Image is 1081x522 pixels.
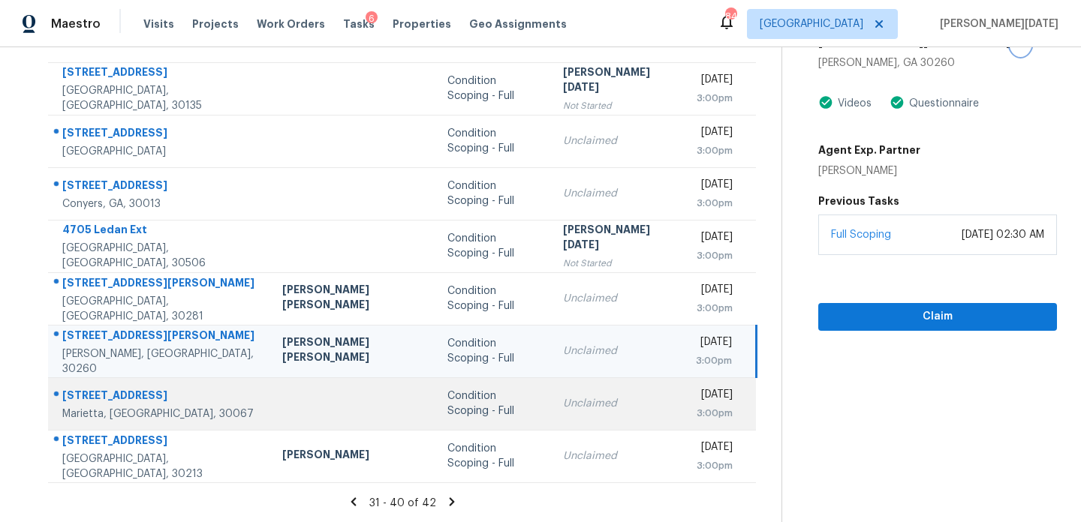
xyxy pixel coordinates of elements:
div: Unclaimed [563,291,672,306]
button: Claim [818,303,1057,331]
span: [PERSON_NAME][DATE] [934,16,1058,31]
span: [GEOGRAPHIC_DATA] [760,16,863,31]
h5: Previous Tasks [818,193,1057,208]
div: [STREET_ADDRESS] [62,125,258,144]
div: Condition Scoping - Full [447,441,539,471]
img: Artifact Present Icon [818,94,833,110]
div: 3:00pm [696,406,733,421]
div: [PERSON_NAME], GA 30260 [818,55,1057,70]
span: 31 - 40 of 42 [369,498,436,508]
div: Condition Scoping - Full [447,283,539,313]
h5: Agent Exp. Partner [818,142,920,157]
div: [PERSON_NAME] [282,447,423,466]
div: Condition Scoping - Full [447,178,539,208]
div: [STREET_ADDRESS] [62,433,258,451]
div: Not Started [563,98,672,113]
div: [DATE] [696,282,733,301]
div: [GEOGRAPHIC_DATA] [62,144,258,159]
div: Conyers, GA, 30013 [62,196,258,211]
div: [STREET_ADDRESS] [62,178,258,196]
div: [PERSON_NAME] [PERSON_NAME] [282,334,423,368]
div: [DATE] 02:30 AM [962,227,1044,242]
span: Work Orders [257,16,325,31]
div: [DATE] [696,177,733,196]
div: [DATE] [696,229,733,248]
div: 84 [725,9,736,24]
div: Unclaimed [563,186,672,201]
div: Condition Scoping - Full [447,336,539,366]
div: [DATE] [696,334,732,353]
div: Unclaimed [563,343,672,358]
div: Unclaimed [563,133,672,148]
div: [STREET_ADDRESS][PERSON_NAME] [62,275,258,294]
div: [PERSON_NAME][DATE] [563,222,672,256]
a: Full Scoping [831,229,891,240]
div: Condition Scoping - Full [447,388,539,418]
div: 6 [366,11,378,26]
div: 3:00pm [696,196,733,211]
div: [PERSON_NAME], [GEOGRAPHIC_DATA], 30260 [62,346,258,376]
div: 3:00pm [696,458,733,473]
div: [DATE] [696,439,733,458]
div: 3:00pm [696,301,733,316]
img: Artifact Present Icon [890,94,905,110]
div: [STREET_ADDRESS] [62,388,258,406]
div: 3:00pm [696,353,732,368]
div: Condition Scoping - Full [447,73,539,103]
div: [GEOGRAPHIC_DATA], [GEOGRAPHIC_DATA], 30135 [62,83,258,113]
div: 3:00pm [696,143,733,158]
div: Not Started [563,256,672,271]
div: Unclaimed [563,448,672,463]
div: [PERSON_NAME] [PERSON_NAME] [282,282,423,316]
span: Claim [830,307,1045,326]
span: Properties [393,16,451,31]
span: Visits [143,16,174,31]
span: Geo Assignments [469,16,567,31]
span: Projects [192,16,239,31]
div: [STREET_ADDRESS][PERSON_NAME] [62,328,258,346]
div: 3:00pm [696,91,733,106]
div: [DATE] [696,387,733,406]
div: 3:00pm [696,248,733,263]
div: [DATE] [696,72,733,91]
div: Condition Scoping - Full [447,126,539,156]
div: [GEOGRAPHIC_DATA], [GEOGRAPHIC_DATA], 30213 [62,451,258,481]
div: Questionnaire [905,96,979,111]
div: [DATE] [696,124,733,143]
div: [PERSON_NAME] [818,163,920,178]
span: Maestro [51,16,101,31]
div: [GEOGRAPHIC_DATA], [GEOGRAPHIC_DATA], 30281 [62,294,258,324]
div: Marietta, [GEOGRAPHIC_DATA], 30067 [62,406,258,421]
div: 4705 Ledan Ext [62,222,258,241]
span: Tasks [343,19,375,29]
div: [PERSON_NAME][DATE] [563,64,672,98]
div: Unclaimed [563,396,672,411]
div: Videos [833,96,872,111]
div: [GEOGRAPHIC_DATA], [GEOGRAPHIC_DATA], 30506 [62,241,258,271]
div: [STREET_ADDRESS] [62,64,258,83]
div: Condition Scoping - Full [447,231,539,261]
